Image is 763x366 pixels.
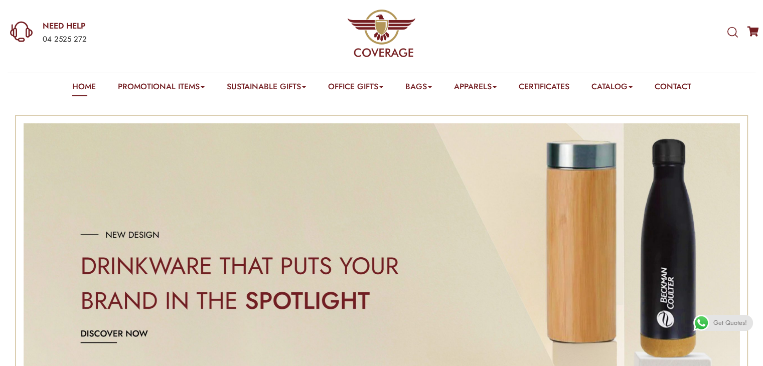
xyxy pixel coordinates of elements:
[43,21,249,32] a: NEED HELP
[43,33,249,46] div: 04 2525 272
[405,81,432,96] a: Bags
[655,81,691,96] a: Contact
[713,315,747,331] span: Get Quotes!
[591,81,633,96] a: Catalog
[227,81,306,96] a: Sustainable Gifts
[454,81,497,96] a: Apparels
[519,81,569,96] a: Certificates
[72,81,96,96] a: Home
[118,81,205,96] a: Promotional Items
[328,81,383,96] a: Office Gifts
